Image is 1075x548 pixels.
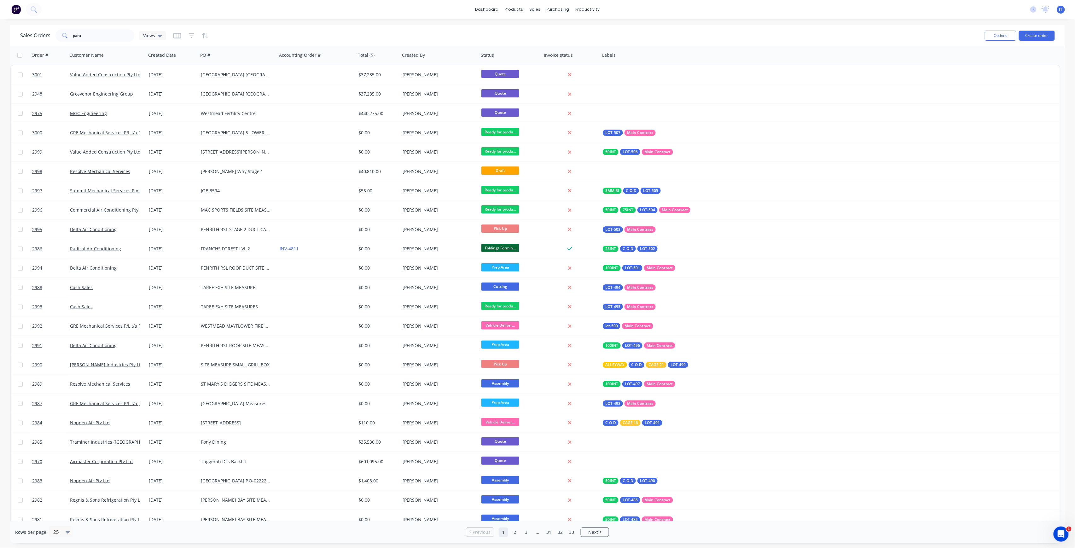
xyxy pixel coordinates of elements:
a: Delta Air Conditioning [70,342,117,348]
a: 2982 [32,491,70,510]
a: Page 31 [544,528,554,537]
div: [DATE] [149,284,196,291]
div: ST MARY'S DIGGERS SITE MEASURES [201,381,271,387]
span: 25INT [605,246,616,252]
button: 100INTLOT-496Main Contract [603,342,675,349]
div: Pony Dining [201,439,271,445]
span: Vehicle Deliver... [481,418,519,426]
span: LOT-490 [640,478,655,484]
a: Next page [581,529,609,535]
a: Airmaster Corporation Pty Ltd [70,458,133,464]
a: Noppen Air Pty Ltd [70,478,110,484]
a: 2948 [32,85,70,103]
span: LOT-503 [605,226,620,233]
span: C-O-D [626,188,636,194]
a: Regnis & Sons Refrigeration Pty Ltd [70,516,144,522]
a: 2990 [32,355,70,374]
span: Main Contract [627,130,653,136]
div: productivity [572,5,603,14]
div: $0.00 [358,497,396,503]
a: INV-4811 [280,246,299,252]
span: LOT-497 [625,381,640,387]
span: C-O-D [623,478,633,484]
span: Main Contract [647,381,673,387]
span: LOT-502 [640,246,655,252]
span: ALLEYWAY [605,362,625,368]
div: Created By [402,52,425,58]
input: Search... [73,29,135,42]
button: ALLEYWAYC-O-DCAGE 21LOT-499 [603,362,688,368]
span: LOT-486 [623,497,638,503]
a: 2984 [32,413,70,432]
div: $37,235.00 [358,91,396,97]
span: Assembly [481,495,519,503]
a: 2986 [32,239,70,258]
div: $0.00 [358,226,396,233]
span: Main Contract [644,149,671,155]
a: 2989 [32,375,70,394]
div: $35,530.00 [358,439,396,445]
div: Created Date [148,52,176,58]
div: $440,275.00 [358,110,396,117]
div: $0.00 [358,304,396,310]
div: [PERSON_NAME] BAY SITE MEASURES [201,516,271,523]
span: 50INT [605,516,616,523]
div: [PERSON_NAME] [403,188,473,194]
div: products [502,5,526,14]
a: 2992 [32,317,70,335]
a: 2983 [32,471,70,490]
div: $0.00 [358,342,396,349]
div: [DATE] [149,188,196,194]
a: Page 1 is your current page [499,528,508,537]
span: 2984 [32,420,42,426]
div: [PERSON_NAME] [403,400,473,407]
div: [DATE] [149,478,196,484]
span: LOT-507 [605,130,620,136]
span: Draft [481,166,519,174]
span: 2982 [32,497,42,503]
span: 2994 [32,265,42,271]
a: Regnis & Sons Refrigeration Pty Ltd [70,497,144,503]
a: Radical Air Conditioning [70,246,121,252]
div: $110.00 [358,420,396,426]
div: $0.00 [358,246,396,252]
a: Commercial Air Conditioning Pty Ltd [70,207,146,213]
div: [PERSON_NAME] [403,246,473,252]
span: Assembly [481,379,519,387]
a: Traminer Industries ([GEOGRAPHIC_DATA]) Pty Ltd [70,439,175,445]
span: lot-500 [605,323,618,329]
span: Main Contract [627,284,653,291]
span: 50INT [605,207,616,213]
div: [DATE] [149,130,196,136]
span: 2975 [32,110,42,117]
div: PENRITH RSL ROOF DUCT SITE MEASURE [201,265,271,271]
span: 1 [1066,527,1072,532]
div: [DATE] [149,420,196,426]
a: 2970 [32,452,70,471]
div: [DATE] [149,342,196,349]
span: Main Contract [627,226,653,233]
span: 2996 [32,207,42,213]
span: Quote [481,70,519,78]
span: Main Contract [647,342,673,349]
a: [PERSON_NAME] Industries Pty Ltd [70,362,143,368]
a: Value Added Construction Pty Ltd [70,149,141,155]
button: 25INTC-O-DLOT-502 [603,246,658,252]
div: [DATE] [149,110,196,117]
a: Previous page [466,529,494,535]
div: [DATE] [149,149,196,155]
span: LOT-493 [605,400,620,407]
span: LOT-499 [671,362,686,368]
div: sales [526,5,544,14]
a: 3000 [32,123,70,142]
span: Quote [481,89,519,97]
span: Ready for produ... [481,302,519,310]
div: [DATE] [149,207,196,213]
span: LOT-495 [605,304,620,310]
span: Assembly [481,476,519,484]
span: 2987 [32,400,42,407]
span: LOT-485 [623,516,638,523]
div: $601,095.00 [358,458,396,465]
div: JOB 3594 [201,188,271,194]
div: PENRITH RSL ROOF SITE MEASURES [201,342,271,349]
